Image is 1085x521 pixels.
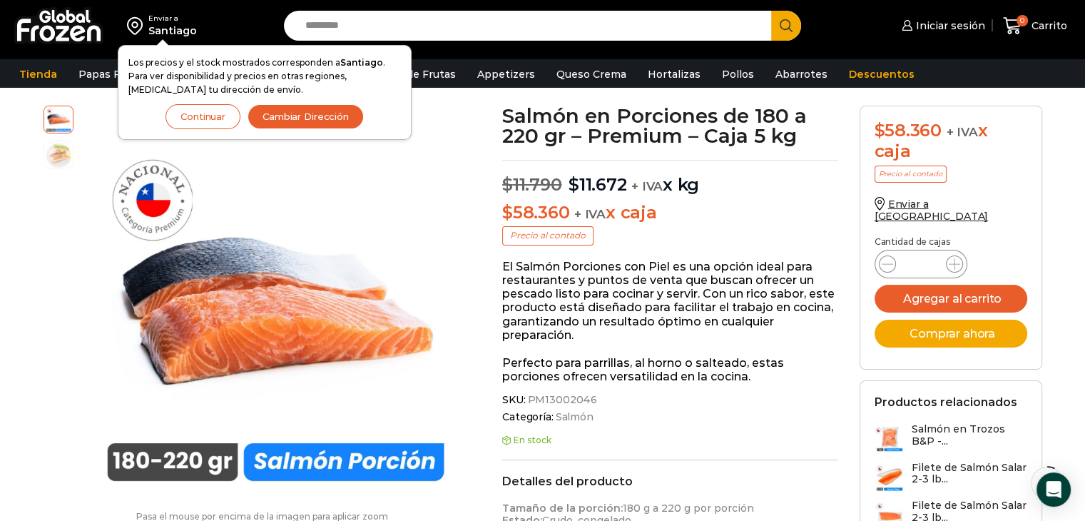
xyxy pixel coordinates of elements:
[554,411,594,423] a: Salmón
[502,502,623,515] strong: Tamaño de la porción:
[502,435,838,445] p: En stock
[631,179,663,193] span: + IVA
[340,57,383,68] strong: Santiago
[875,120,885,141] span: $
[81,106,472,497] div: 1 / 2
[1036,472,1071,507] div: Open Intercom Messenger
[502,160,838,196] p: x kg
[569,174,626,195] bdi: 11.672
[842,61,922,88] a: Descuentos
[875,166,947,183] p: Precio al contado
[875,121,1027,162] div: x caja
[502,106,838,146] h1: Salmón en Porciones de 180 a 220 gr – Premium – Caja 5 kg
[470,61,542,88] a: Appetizers
[875,237,1027,247] p: Cantidad de cajas
[44,141,73,170] span: plato-salmon
[875,395,1017,409] h2: Productos relacionados
[715,61,761,88] a: Pollos
[502,394,838,406] span: SKU:
[502,356,838,383] p: Perfecto para parrillas, al horno o salteado, estas porciones ofrecen versatilidad en la cocina.
[165,104,240,129] button: Continuar
[502,260,838,342] p: El Salmón Porciones con Piel es una opción ideal para restaurantes y puntos de venta que buscan o...
[569,174,579,195] span: $
[148,24,197,38] div: Santiago
[641,61,708,88] a: Hortalizas
[875,320,1027,348] button: Comprar ahora
[502,226,594,245] p: Precio al contado
[71,61,151,88] a: Papas Fritas
[549,61,633,88] a: Queso Crema
[771,11,801,41] button: Search button
[768,61,835,88] a: Abarrotes
[574,207,606,221] span: + IVA
[947,125,978,139] span: + IVA
[875,285,1027,313] button: Agregar al carrito
[81,106,472,497] img: salmon porcion premium
[1028,19,1067,33] span: Carrito
[907,254,934,274] input: Product quantity
[502,475,838,488] h2: Detalles del producto
[999,9,1071,43] a: 0 Carrito
[912,19,985,33] span: Iniciar sesión
[148,14,197,24] div: Enviar a
[912,423,1027,447] h3: Salmón en Trozos B&P -...
[248,104,364,129] button: Cambiar Dirección
[367,61,463,88] a: Pulpa de Frutas
[502,202,569,223] bdi: 58.360
[502,411,838,423] span: Categoría:
[1017,15,1028,26] span: 0
[127,14,148,38] img: address-field-icon.svg
[12,61,64,88] a: Tienda
[502,202,513,223] span: $
[875,423,1027,454] a: Salmón en Trozos B&P -...
[875,462,1027,492] a: Filete de Salmón Salar 2-3 lb...
[502,203,838,223] p: x caja
[502,174,561,195] bdi: 11.790
[128,56,401,97] p: Los precios y el stock mostrados corresponden a . Para ver disponibilidad y precios en otras regi...
[912,462,1027,486] h3: Filete de Salmón Salar 2-3 lb...
[44,104,73,133] span: salmon porcion premium
[875,198,989,223] a: Enviar a [GEOGRAPHIC_DATA]
[525,394,597,406] span: PM13002046
[502,174,513,195] span: $
[898,11,985,40] a: Iniciar sesión
[875,120,942,141] bdi: 58.360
